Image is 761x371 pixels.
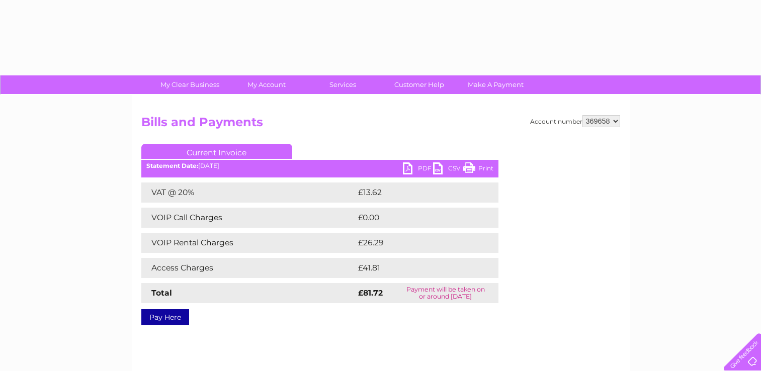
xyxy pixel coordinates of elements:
[301,75,384,94] a: Services
[393,283,498,303] td: Payment will be taken on or around [DATE]
[356,182,477,203] td: £13.62
[378,75,461,94] a: Customer Help
[141,258,356,278] td: Access Charges
[141,144,292,159] a: Current Invoice
[225,75,308,94] a: My Account
[356,233,478,253] td: £26.29
[141,182,356,203] td: VAT @ 20%
[463,162,493,177] a: Print
[141,115,620,134] h2: Bills and Payments
[403,162,433,177] a: PDF
[433,162,463,177] a: CSV
[356,208,475,228] td: £0.00
[148,75,231,94] a: My Clear Business
[141,208,356,228] td: VOIP Call Charges
[141,309,189,325] a: Pay Here
[141,233,356,253] td: VOIP Rental Charges
[356,258,476,278] td: £41.81
[530,115,620,127] div: Account number
[151,288,172,298] strong: Total
[146,162,198,169] b: Statement Date:
[358,288,383,298] strong: £81.72
[454,75,537,94] a: Make A Payment
[141,162,498,169] div: [DATE]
